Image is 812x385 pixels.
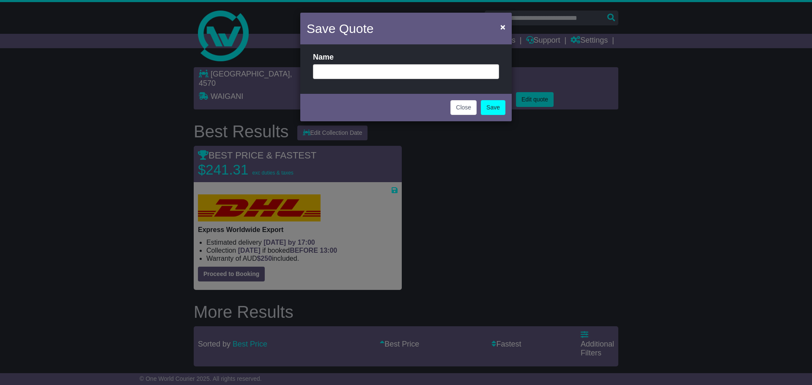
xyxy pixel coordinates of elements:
[313,53,334,62] label: Name
[481,100,505,115] a: Save
[307,19,373,38] h4: Save Quote
[496,18,510,35] button: Close
[500,22,505,32] span: ×
[450,100,477,115] button: Close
